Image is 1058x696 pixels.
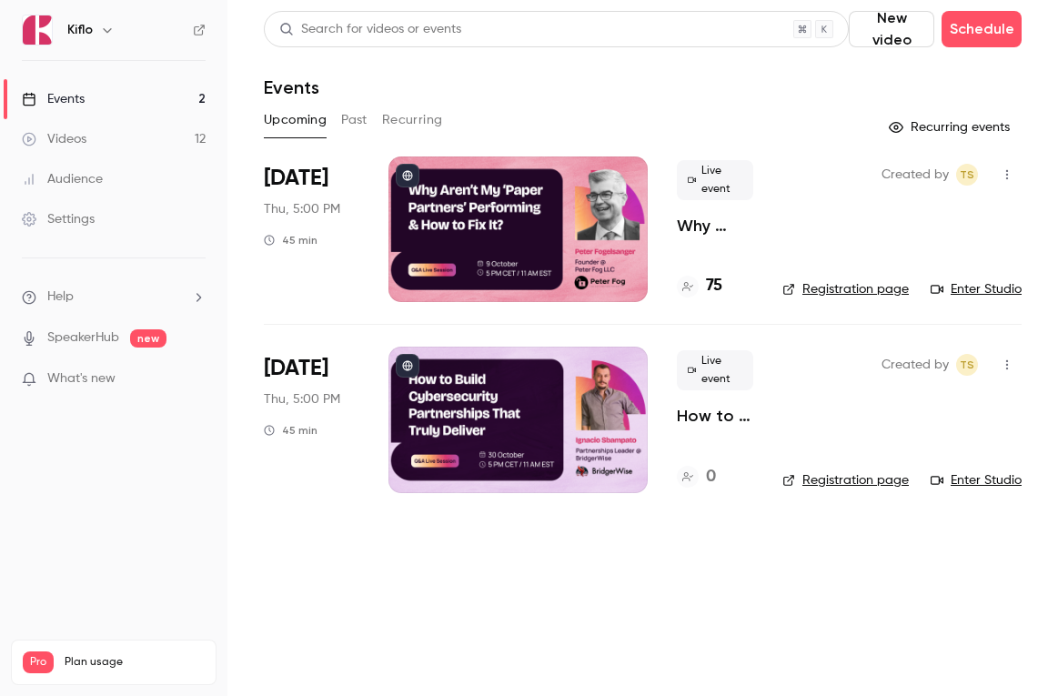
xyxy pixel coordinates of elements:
[931,471,1022,489] a: Enter Studio
[931,280,1022,298] a: Enter Studio
[264,106,327,135] button: Upcoming
[65,655,205,670] span: Plan usage
[47,369,116,388] span: What's new
[23,15,52,45] img: Kiflo
[956,354,978,376] span: Tomica Stojanovikj
[882,354,949,376] span: Created by
[264,164,328,193] span: [DATE]
[882,164,949,186] span: Created by
[782,471,909,489] a: Registration page
[341,106,368,135] button: Past
[849,11,934,47] button: New video
[677,465,716,489] a: 0
[279,20,461,39] div: Search for videos or events
[22,170,103,188] div: Audience
[706,465,716,489] h4: 0
[264,233,317,247] div: 45 min
[23,651,54,673] span: Pro
[706,274,722,298] h4: 75
[264,423,317,438] div: 45 min
[677,215,753,237] a: Why Aren’t My ‘Paper Partners’ Performing & How to Fix It?
[184,371,206,388] iframe: Noticeable Trigger
[264,156,359,302] div: Oct 9 Thu, 5:00 PM (Europe/Rome)
[264,76,319,98] h1: Events
[677,350,753,390] span: Live event
[22,90,85,108] div: Events
[956,164,978,186] span: Tomica Stojanovikj
[47,328,119,348] a: SpeakerHub
[677,160,753,200] span: Live event
[960,164,974,186] span: TS
[264,200,340,218] span: Thu, 5:00 PM
[264,347,359,492] div: Oct 30 Thu, 5:00 PM (Europe/Rome)
[264,354,328,383] span: [DATE]
[677,274,722,298] a: 75
[22,210,95,228] div: Settings
[264,390,340,409] span: Thu, 5:00 PM
[22,130,86,148] div: Videos
[22,287,206,307] li: help-dropdown-opener
[382,106,443,135] button: Recurring
[677,405,753,427] a: How to Build Cybersecurity Partnerships That Truly Deliver
[67,21,93,39] h6: Kiflo
[881,113,1022,142] button: Recurring events
[782,280,909,298] a: Registration page
[960,354,974,376] span: TS
[47,287,74,307] span: Help
[942,11,1022,47] button: Schedule
[130,329,166,348] span: new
